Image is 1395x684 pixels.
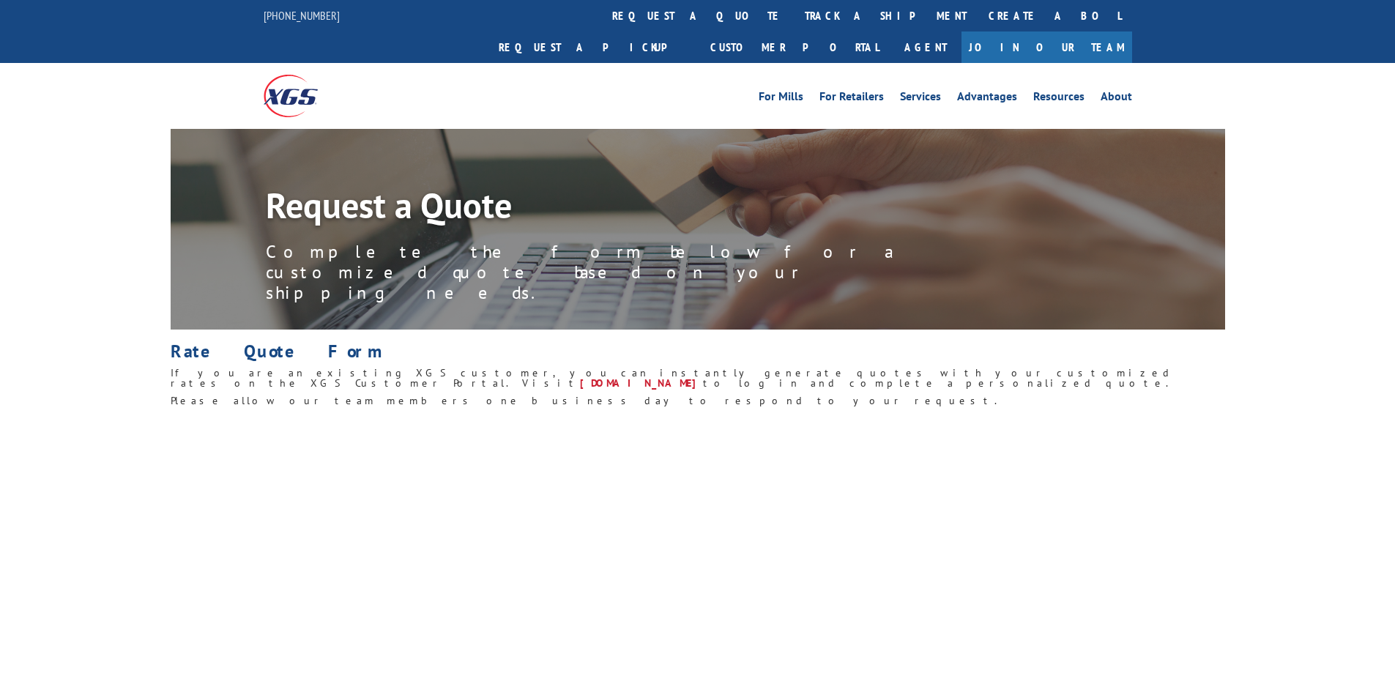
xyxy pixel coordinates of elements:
[264,8,340,23] a: [PHONE_NUMBER]
[957,91,1017,107] a: Advantages
[171,366,1174,390] span: If you are an existing XGS customer, you can instantly generate quotes with your customized rates...
[171,343,1225,368] h1: Rate Quote Form
[488,31,699,63] a: Request a pickup
[1101,91,1132,107] a: About
[703,376,1172,390] span: to log in and complete a personalized quote.
[759,91,803,107] a: For Mills
[890,31,961,63] a: Agent
[580,376,703,390] a: [DOMAIN_NAME]
[266,187,925,230] h1: Request a Quote
[961,31,1132,63] a: Join Our Team
[171,395,1225,413] h6: Please allow our team members one business day to respond to your request.
[699,31,890,63] a: Customer Portal
[900,91,941,107] a: Services
[1033,91,1085,107] a: Resources
[819,91,884,107] a: For Retailers
[266,242,925,303] p: Complete the form below for a customized quote based on your shipping needs.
